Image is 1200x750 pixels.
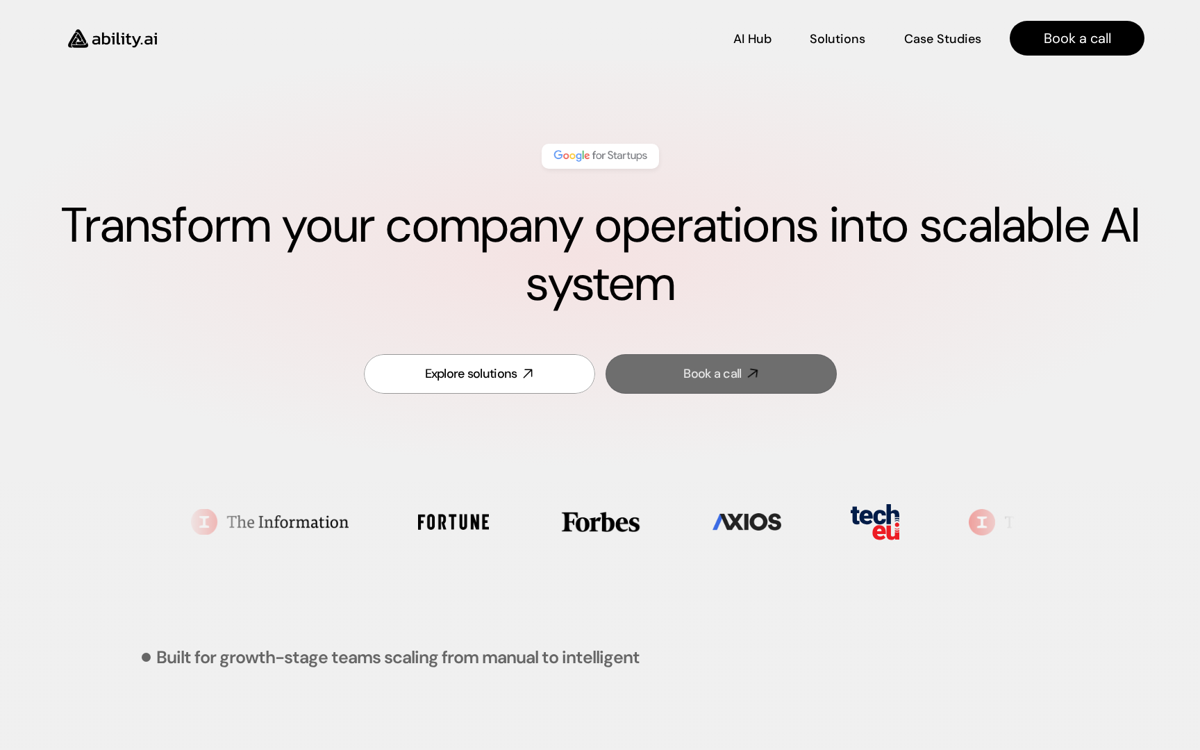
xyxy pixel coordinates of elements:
[904,31,981,48] p: Case Studies
[425,365,517,383] div: Explore solutions
[810,26,865,51] a: Solutions
[810,31,865,48] p: Solutions
[903,26,982,51] a: Case Studies
[364,354,595,394] a: Explore solutions
[1010,21,1144,56] a: Book a call
[606,354,837,394] a: Book a call
[1044,28,1111,48] p: Book a call
[683,365,741,383] div: Book a call
[156,649,640,666] p: Built for growth-stage teams scaling from manual to intelligent
[176,21,1144,56] nav: Main navigation
[733,26,772,51] a: AI Hub
[56,197,1144,313] h1: Transform your company operations into scalable AI system
[733,31,772,48] p: AI Hub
